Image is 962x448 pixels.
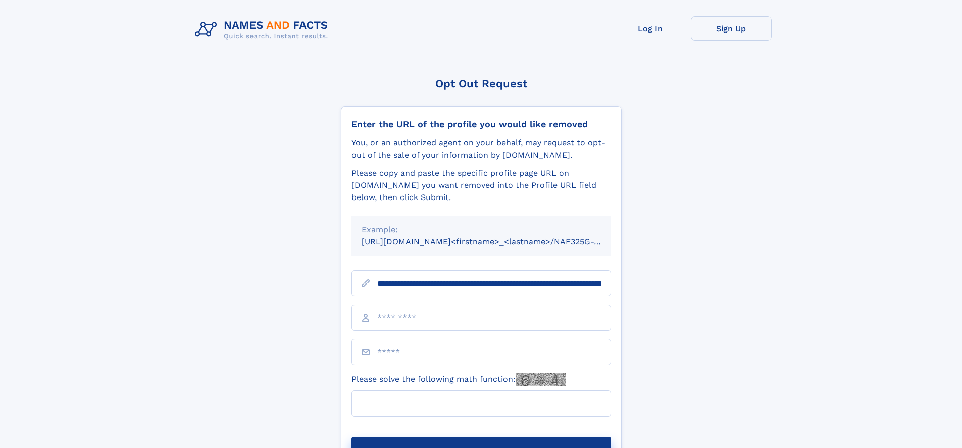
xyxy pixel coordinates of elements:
[351,373,566,386] label: Please solve the following math function:
[351,167,611,204] div: Please copy and paste the specific profile page URL on [DOMAIN_NAME] you want removed into the Pr...
[341,77,622,90] div: Opt Out Request
[691,16,772,41] a: Sign Up
[610,16,691,41] a: Log In
[362,237,630,246] small: [URL][DOMAIN_NAME]<firstname>_<lastname>/NAF325G-xxxxxxxx
[351,137,611,161] div: You, or an authorized agent on your behalf, may request to opt-out of the sale of your informatio...
[362,224,601,236] div: Example:
[351,119,611,130] div: Enter the URL of the profile you would like removed
[191,16,336,43] img: Logo Names and Facts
